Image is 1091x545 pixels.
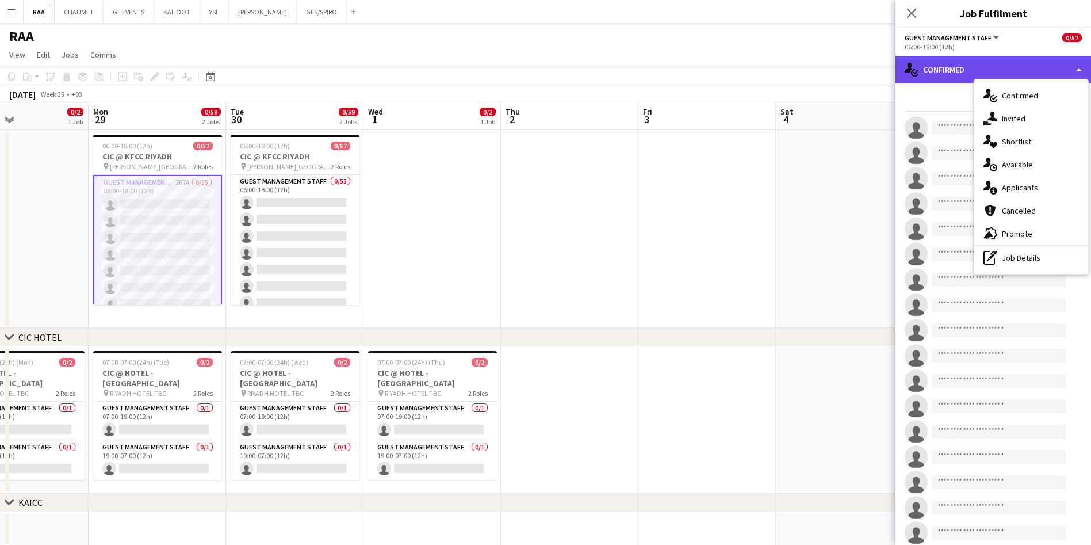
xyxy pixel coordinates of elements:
[974,199,1088,222] div: Cancelled
[368,351,497,480] app-job-card: 07:00-07:00 (24h) (Thu)0/2CIC @ HOTEL - [GEOGRAPHIC_DATA] RIYADH HOTEL TBC2 RolesGuest Management...
[905,33,1001,42] button: Guest Management Staff
[504,113,520,126] span: 2
[297,1,347,23] button: GES/SPIRO
[368,368,497,388] h3: CIC @ HOTEL - [GEOGRAPHIC_DATA]
[193,389,213,398] span: 2 Roles
[18,497,43,508] div: KAICC
[68,117,83,126] div: 1 Job
[231,106,244,117] span: Tue
[62,49,79,60] span: Jobs
[24,1,55,23] button: RAA
[93,402,222,441] app-card-role: Guest Management Staff0/107:00-19:00 (12h)
[86,47,121,62] a: Comms
[93,441,222,480] app-card-role: Guest Management Staff0/119:00-07:00 (12h)
[339,108,358,116] span: 0/59
[231,151,359,162] h3: CIC @ KFCC RIYADH
[90,49,116,60] span: Comms
[193,162,213,171] span: 2 Roles
[102,142,152,150] span: 06:00-18:00 (12h)
[154,1,200,23] button: KAHOOT
[331,389,350,398] span: 2 Roles
[93,368,222,388] h3: CIC @ HOTEL - [GEOGRAPHIC_DATA]
[974,246,1088,269] div: Job Details
[480,108,496,116] span: 0/2
[339,117,358,126] div: 2 Jobs
[229,113,244,126] span: 30
[18,331,62,343] div: CIC HOTEL
[200,1,229,23] button: YSL
[895,56,1091,83] div: Confirmed
[9,49,25,60] span: View
[368,402,497,441] app-card-role: Guest Management Staff0/107:00-19:00 (12h)
[240,358,308,367] span: 07:00-07:00 (24h) (Wed)
[377,358,445,367] span: 07:00-07:00 (24h) (Thu)
[56,389,75,398] span: 2 Roles
[57,47,83,62] a: Jobs
[240,142,290,150] span: 06:00-18:00 (12h)
[247,389,304,398] span: RIYADH HOTEL TBC
[104,1,154,23] button: GL EVENTS
[974,222,1088,245] div: Promote
[385,389,441,398] span: RIYADH HOTEL TBC
[93,151,222,162] h3: CIC @ KFCC RIYADH
[93,351,222,480] app-job-card: 07:00-07:00 (24h) (Tue)0/2CIC @ HOTEL - [GEOGRAPHIC_DATA] RIYADH HOTEL TBC2 RolesGuest Management...
[331,162,350,171] span: 2 Roles
[67,108,83,116] span: 0/2
[102,358,169,367] span: 07:00-07:00 (24h) (Tue)
[974,130,1088,153] div: Shortlist
[231,351,359,480] app-job-card: 07:00-07:00 (24h) (Wed)0/2CIC @ HOTEL - [GEOGRAPHIC_DATA] RIYADH HOTEL TBC2 RolesGuest Management...
[32,47,55,62] a: Edit
[37,49,50,60] span: Edit
[231,368,359,388] h3: CIC @ HOTEL - [GEOGRAPHIC_DATA]
[905,43,1082,51] div: 06:00-18:00 (12h)
[9,89,36,100] div: [DATE]
[193,142,213,150] span: 0/57
[231,135,359,305] app-job-card: 06:00-18:00 (12h)0/57CIC @ KFCC RIYADH [PERSON_NAME][GEOGRAPHIC_DATA]2 RolesGuest Management Staf...
[202,117,220,126] div: 2 Jobs
[506,106,520,117] span: Thu
[1062,33,1082,42] span: 0/57
[9,28,34,45] h1: RAA
[905,33,992,42] span: Guest Management Staff
[480,117,495,126] div: 1 Job
[779,113,793,126] span: 4
[366,113,383,126] span: 1
[472,358,488,367] span: 0/2
[641,113,652,126] span: 3
[55,1,104,23] button: CHAUMET
[895,6,1091,21] h3: Job Fulfilment
[468,389,488,398] span: 2 Roles
[974,176,1088,199] div: Applicants
[71,90,82,98] div: +03
[110,389,166,398] span: RIYADH HOTEL TBC
[368,441,497,480] app-card-role: Guest Management Staff0/119:00-07:00 (12h)
[368,106,383,117] span: Wed
[201,108,221,116] span: 0/59
[93,106,108,117] span: Mon
[91,113,108,126] span: 29
[59,358,75,367] span: 0/2
[38,90,67,98] span: Week 39
[974,153,1088,176] div: Available
[780,106,793,117] span: Sat
[247,162,331,171] span: [PERSON_NAME][GEOGRAPHIC_DATA]
[334,358,350,367] span: 0/2
[643,106,652,117] span: Fri
[231,441,359,480] app-card-role: Guest Management Staff0/119:00-07:00 (12h)
[110,162,193,171] span: [PERSON_NAME][GEOGRAPHIC_DATA]
[5,47,30,62] a: View
[974,84,1088,107] div: Confirmed
[229,1,297,23] button: [PERSON_NAME]
[231,402,359,441] app-card-role: Guest Management Staff0/107:00-19:00 (12h)
[331,142,350,150] span: 0/57
[93,135,222,305] app-job-card: 06:00-18:00 (12h)0/57CIC @ KFCC RIYADH [PERSON_NAME][GEOGRAPHIC_DATA]2 RolesGuest Management Staf...
[197,358,213,367] span: 0/2
[974,107,1088,130] div: Invited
